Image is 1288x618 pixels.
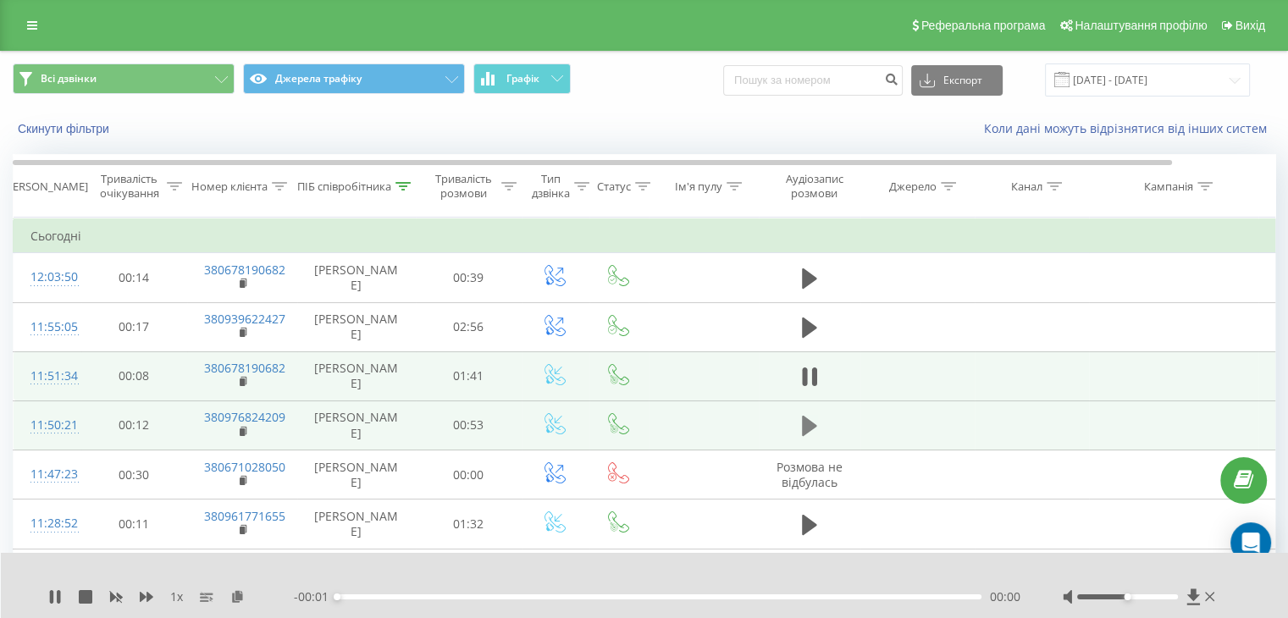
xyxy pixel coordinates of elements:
[30,458,64,491] div: 11:47:23
[1124,593,1130,600] div: Accessibility label
[416,499,522,549] td: 01:32
[13,121,118,136] button: Скинути фільтри
[30,360,64,393] div: 11:51:34
[204,508,285,524] a: 380961771655
[1011,179,1042,194] div: Канал
[297,450,416,499] td: [PERSON_NAME]
[81,253,187,302] td: 00:14
[1075,19,1207,32] span: Налаштування профілю
[297,179,391,194] div: ПІБ співробітника
[297,253,416,302] td: [PERSON_NAME]
[297,302,416,351] td: [PERSON_NAME]
[416,450,522,499] td: 00:00
[532,172,570,201] div: Тип дзвінка
[1144,179,1193,194] div: Кампанія
[81,351,187,400] td: 00:08
[30,311,64,344] div: 11:55:05
[334,593,340,600] div: Accessibility label
[990,588,1020,605] span: 00:00
[1230,522,1271,563] div: Open Intercom Messenger
[506,73,539,85] span: Графік
[773,172,855,201] div: Аудіозапис розмови
[297,400,416,450] td: [PERSON_NAME]
[30,409,64,442] div: 11:50:21
[297,499,416,549] td: [PERSON_NAME]
[889,179,937,194] div: Джерело
[81,499,187,549] td: 00:11
[416,351,522,400] td: 01:41
[81,400,187,450] td: 00:12
[1235,19,1265,32] span: Вихід
[204,311,285,327] a: 380939622427
[204,409,285,425] a: 380976824209
[243,63,465,94] button: Джерела трафіку
[675,179,722,194] div: Ім'я пулу
[921,19,1046,32] span: Реферальна програма
[191,179,268,194] div: Номер клієнта
[597,179,631,194] div: Статус
[984,120,1275,136] a: Коли дані можуть відрізнятися вiд інших систем
[3,179,88,194] div: [PERSON_NAME]
[204,459,285,475] a: 380671028050
[416,549,522,598] td: 01:48
[81,302,187,351] td: 00:17
[723,65,903,96] input: Пошук за номером
[473,63,571,94] button: Графік
[911,65,1003,96] button: Експорт
[30,507,64,540] div: 11:28:52
[297,549,416,598] td: [PERSON_NAME]
[81,450,187,499] td: 00:30
[41,72,97,86] span: Всі дзвінки
[416,253,522,302] td: 00:39
[430,172,497,201] div: Тривалість розмови
[13,63,235,94] button: Всі дзвінки
[96,172,163,201] div: Тривалість очікування
[204,360,285,376] a: 380678190682
[416,302,522,351] td: 02:56
[30,261,64,294] div: 12:03:50
[416,400,522,450] td: 00:53
[204,262,285,278] a: 380678190682
[777,459,843,490] span: Розмова не відбулась
[81,549,187,598] td: 00:17
[170,588,183,605] span: 1 x
[294,588,337,605] span: - 00:01
[297,351,416,400] td: [PERSON_NAME]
